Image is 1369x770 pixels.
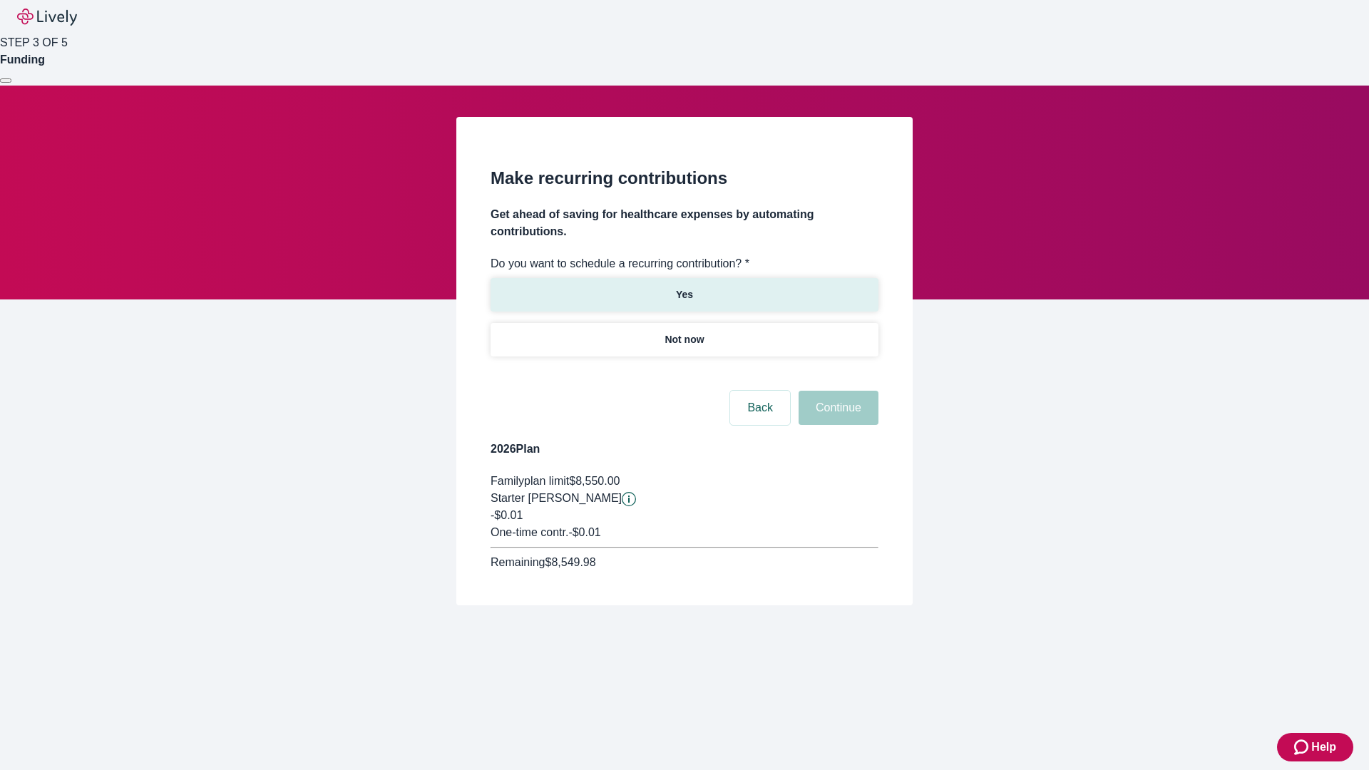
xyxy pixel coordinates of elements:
[730,391,790,425] button: Back
[676,287,693,302] p: Yes
[568,526,600,538] span: - $0.01
[17,9,77,26] img: Lively
[1277,733,1353,761] button: Zendesk support iconHelp
[491,556,545,568] span: Remaining
[491,526,568,538] span: One-time contr.
[491,509,523,521] span: -$0.01
[622,492,636,506] svg: Starter penny details
[665,332,704,347] p: Not now
[491,255,749,272] label: Do you want to schedule a recurring contribution? *
[1311,739,1336,756] span: Help
[491,492,622,504] span: Starter [PERSON_NAME]
[491,475,569,487] span: Family plan limit
[491,278,878,312] button: Yes
[491,165,878,191] h2: Make recurring contributions
[491,441,878,458] h4: 2026 Plan
[1294,739,1311,756] svg: Zendesk support icon
[491,206,878,240] h4: Get ahead of saving for healthcare expenses by automating contributions.
[622,492,636,506] button: Lively will contribute $0.01 to establish your account
[545,556,595,568] span: $8,549.98
[491,323,878,356] button: Not now
[569,475,620,487] span: $8,550.00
